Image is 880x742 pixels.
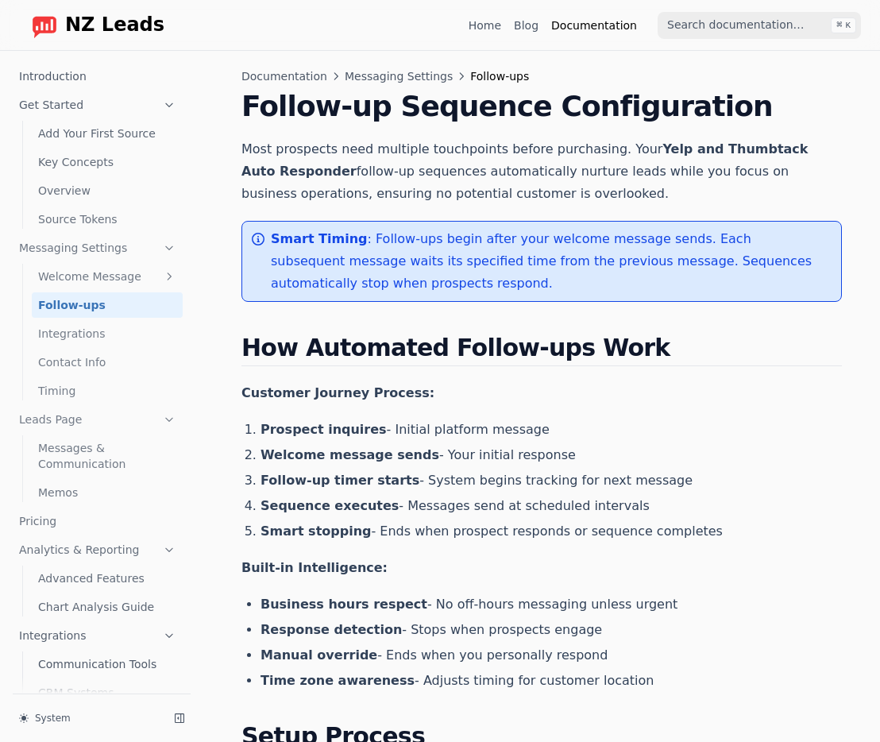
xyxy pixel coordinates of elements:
a: Blog [514,17,538,33]
li: - Ends when you personally respond [261,646,842,665]
strong: Response detection [261,622,402,637]
a: Chart Analysis Guide [32,594,183,620]
strong: Smart stopping [261,524,372,539]
input: Search documentation… [658,12,861,39]
a: Leads Page [13,407,183,432]
a: CRM Systems [32,680,183,705]
img: logo [32,13,57,38]
li: - Adjusts timing for customer location [261,671,842,690]
a: Timing [32,378,183,404]
a: Messaging Settings [345,68,453,84]
a: Home page [19,13,164,38]
a: Documentation [551,17,637,33]
span: NZ Leads [65,14,164,37]
strong: Prospect inquires [261,422,387,437]
a: Integrations [32,321,183,346]
a: Key Concepts [32,149,183,175]
p: : Follow-ups begin after your welcome message sends. Each subsequent message waits its specified ... [271,228,828,295]
li: - No off-hours messaging unless urgent [261,595,842,614]
a: Communication Tools [32,651,183,677]
button: Collapse sidebar [168,707,191,729]
li: - Ends when prospect responds or sequence completes [261,522,842,541]
strong: Sequence executes [261,498,399,513]
a: Introduction [13,64,183,89]
p: Most prospects need multiple touchpoints before purchasing. Your follow-up sequences automaticall... [241,138,842,205]
a: Home [469,17,501,33]
li: - Your initial response [261,446,842,465]
a: Analytics & Reporting [13,537,183,562]
a: Messaging Settings [13,235,183,261]
li: - Messages send at scheduled intervals [261,497,842,516]
li: - Stops when prospects engage [261,620,842,640]
a: Memos [32,480,183,505]
strong: Smart Timing [271,231,368,246]
h1: Follow-up Sequence Configuration [241,91,842,122]
a: Welcome Message [32,264,183,289]
a: Messages & Communication [32,435,183,477]
strong: Follow-up timer starts [261,473,419,488]
a: Integrations [13,623,183,648]
a: Overview [32,178,183,203]
li: - System begins tracking for next message [261,471,842,490]
a: Pricing [13,508,183,534]
strong: Welcome message sends [261,447,439,462]
a: Get Started [13,92,183,118]
a: Advanced Features [32,566,183,591]
h2: How Automated Follow-ups Work [241,334,842,366]
a: Source Tokens [32,207,183,232]
li: - Initial platform message [261,420,842,439]
strong: Customer Journey Process: [241,385,434,400]
strong: Business hours respect [261,597,427,612]
button: System [13,707,162,729]
a: Contact Info [32,350,183,375]
strong: Built-in Intelligence: [241,560,388,575]
a: Add Your First Source [32,121,183,146]
a: Documentation [241,68,327,84]
strong: Manual override [261,647,377,663]
span: Follow-ups [470,68,529,84]
a: Follow-ups [32,292,183,318]
strong: Time zone awareness [261,673,415,688]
